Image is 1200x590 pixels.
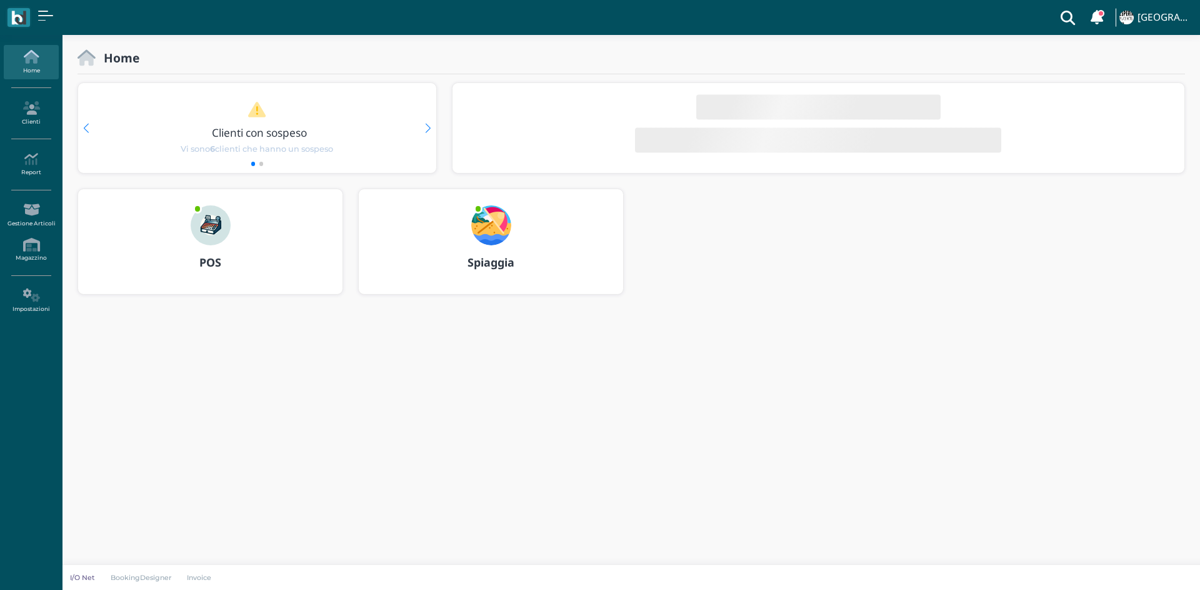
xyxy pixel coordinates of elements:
iframe: Help widget launcher [1111,551,1189,579]
h3: Clienti con sospeso [104,127,414,139]
a: Home [4,45,58,79]
b: 6 [210,144,215,154]
img: ... [471,205,511,245]
a: ... Spiaggia [358,189,624,310]
img: ... [1119,11,1133,24]
div: Previous slide [83,124,89,133]
a: Report [4,147,58,182]
h2: Home [96,51,139,64]
a: Magazzino [4,233,58,267]
div: 1 / 2 [78,83,436,173]
h4: [GEOGRAPHIC_DATA] [1137,12,1192,23]
b: Spiaggia [467,255,514,270]
a: Clienti con sospeso Vi sono6clienti che hanno un sospeso [102,101,412,155]
img: ... [191,205,231,245]
a: Gestione Articoli [4,198,58,232]
b: POS [199,255,221,270]
div: Next slide [425,124,431,133]
img: logo [11,11,26,25]
span: Vi sono clienti che hanno un sospeso [181,143,333,155]
a: Clienti [4,96,58,130]
a: Impostazioni [4,283,58,318]
a: ... POS [77,189,343,310]
a: ... [GEOGRAPHIC_DATA] [1117,2,1192,32]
